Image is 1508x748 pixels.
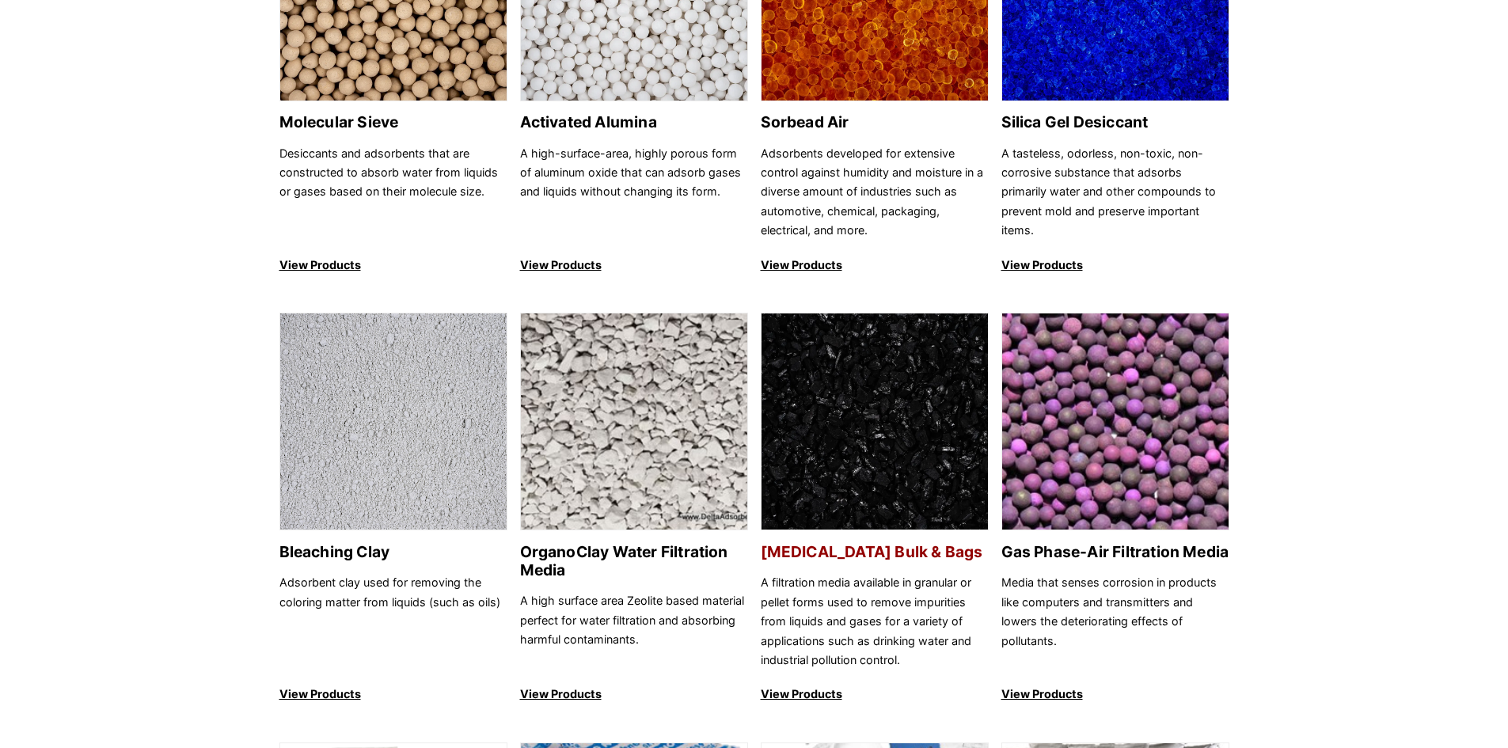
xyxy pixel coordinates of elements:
[520,113,748,131] h2: Activated Alumina
[520,543,748,579] h2: OrganoClay Water Filtration Media
[1001,543,1229,561] h2: Gas Phase-Air Filtration Media
[761,113,989,131] h2: Sorbead Air
[1001,144,1229,241] p: A tasteless, odorless, non-toxic, non-corrosive substance that adsorbs primarily water and other ...
[761,685,989,704] p: View Products
[520,313,748,704] a: OrganoClay Water Filtration Media OrganoClay Water Filtration Media A high surface area Zeolite b...
[279,113,507,131] h2: Molecular Sieve
[1001,313,1229,704] a: Gas Phase-Air Filtration Media Gas Phase-Air Filtration Media Media that senses corrosion in prod...
[761,313,989,704] a: Activated Carbon Bulk & Bags [MEDICAL_DATA] Bulk & Bags A filtration media available in granular ...
[761,573,989,670] p: A filtration media available in granular or pellet forms used to remove impurities from liquids a...
[761,543,989,561] h2: [MEDICAL_DATA] Bulk & Bags
[761,256,989,275] p: View Products
[279,543,507,561] h2: Bleaching Clay
[1001,256,1229,275] p: View Products
[1001,573,1229,670] p: Media that senses corrosion in products like computers and transmitters and lowers the deteriorat...
[761,144,989,241] p: Adsorbents developed for extensive control against humidity and moisture in a diverse amount of i...
[520,144,748,241] p: A high-surface-area, highly porous form of aluminum oxide that can adsorb gases and liquids witho...
[1001,113,1229,131] h2: Silica Gel Desiccant
[279,313,507,704] a: Bleaching Clay Bleaching Clay Adsorbent clay used for removing the coloring matter from liquids (...
[279,685,507,704] p: View Products
[279,144,507,241] p: Desiccants and adsorbents that are constructed to absorb water from liquids or gases based on the...
[279,256,507,275] p: View Products
[520,256,748,275] p: View Products
[762,313,988,531] img: Activated Carbon Bulk & Bags
[280,313,507,531] img: Bleaching Clay
[521,313,747,531] img: OrganoClay Water Filtration Media
[520,591,748,670] p: A high surface area Zeolite based material perfect for water filtration and absorbing harmful con...
[520,685,748,704] p: View Products
[1001,685,1229,704] p: View Products
[279,573,507,670] p: Adsorbent clay used for removing the coloring matter from liquids (such as oils)
[1002,313,1229,531] img: Gas Phase-Air Filtration Media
